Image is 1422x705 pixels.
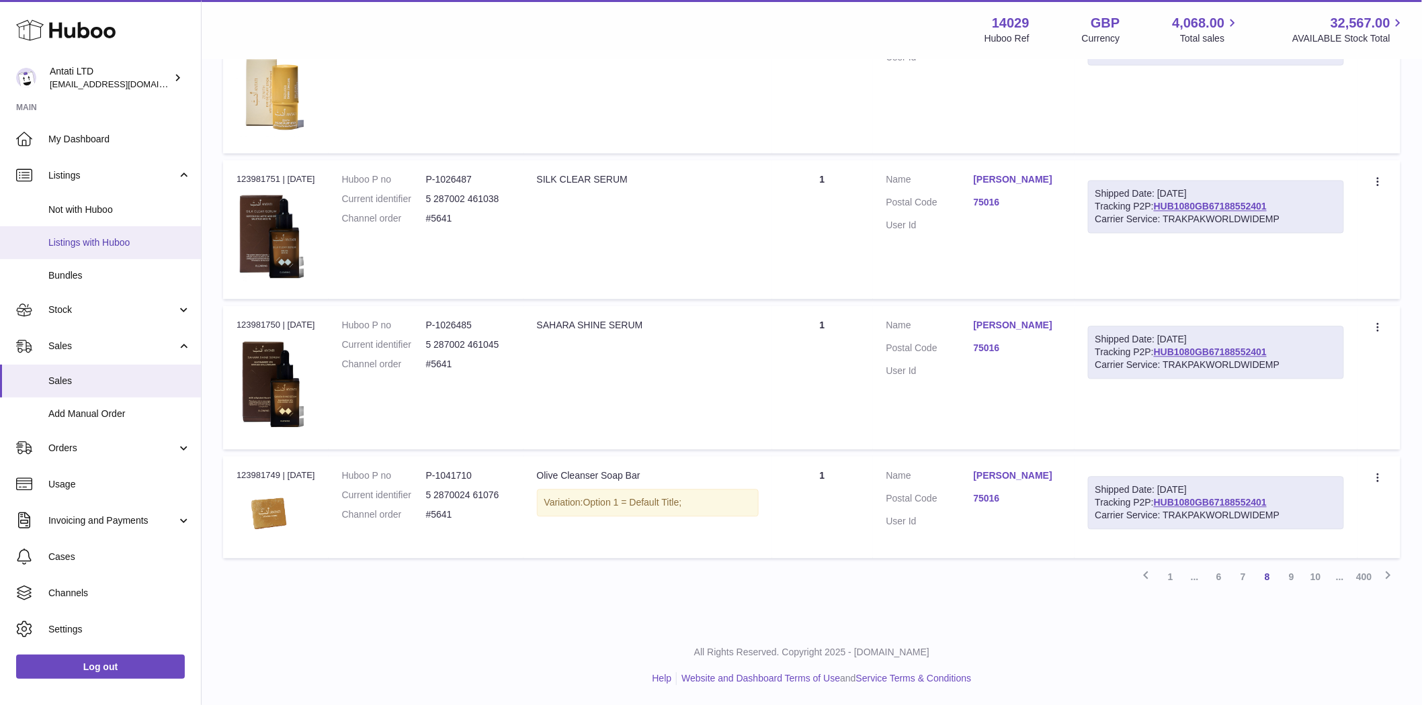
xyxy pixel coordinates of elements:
[16,68,36,88] img: internalAdmin-14029@internal.huboo.com
[1095,484,1337,497] div: Shipped Date: [DATE]
[426,174,510,187] dd: P-1026487
[974,342,1061,355] a: 75016
[48,236,191,249] span: Listings with Huboo
[212,647,1411,659] p: All Rights Reserved. Copyright 2025 - [DOMAIN_NAME]
[342,509,426,522] dt: Channel order
[886,220,974,232] dt: User Id
[48,169,177,182] span: Listings
[48,203,191,216] span: Not with Huboo
[426,470,510,483] dd: P-1041710
[426,359,510,371] dd: #5641
[886,342,974,359] dt: Postal Code
[1088,326,1344,379] div: Tracking P2P:
[992,14,1030,32] strong: 14029
[48,551,191,563] span: Cases
[426,213,510,226] dd: #5641
[48,269,191,282] span: Bundles
[886,516,974,528] dt: User Id
[342,320,426,332] dt: Huboo P no
[1154,201,1267,212] a: HUB1080GB67188552401
[1304,565,1328,590] a: 10
[974,320,1061,332] a: [PERSON_NAME]
[886,174,974,190] dt: Name
[1255,565,1280,590] a: 8
[342,193,426,206] dt: Current identifier
[48,133,191,146] span: My Dashboard
[653,673,672,684] a: Help
[426,489,510,502] dd: 5 2870024 61076
[237,320,315,332] div: 123981750 | [DATE]
[974,470,1061,483] a: [PERSON_NAME]
[237,336,304,434] img: 1735333209.png
[1173,14,1225,32] span: 4,068.00
[1180,32,1240,45] span: Total sales
[1328,565,1352,590] span: ...
[237,487,304,543] img: barsoap.png
[237,174,315,186] div: 123981751 | [DATE]
[1095,214,1337,226] div: Carrier Service: TRAKPAKWORLDWIDEMP
[1173,14,1241,45] a: 4,068.00 Total sales
[1095,359,1337,372] div: Carrier Service: TRAKPAKWORLDWIDEMP
[1352,565,1376,590] a: 400
[1154,498,1267,508] a: HUB1080GB67188552401
[50,65,171,91] div: Antati LTD
[772,457,873,559] td: 1
[772,306,873,450] td: 1
[1088,181,1344,234] div: Tracking P2P:
[342,213,426,226] dt: Channel order
[1154,347,1267,358] a: HUB1080GB67188552401
[426,339,510,352] dd: 5 287002 461045
[48,514,177,527] span: Invoicing and Payments
[583,498,682,508] span: Option 1 = Default Title;
[1095,188,1337,201] div: Shipped Date: [DATE]
[48,340,177,352] span: Sales
[342,470,426,483] dt: Huboo P no
[426,320,510,332] dd: P-1026485
[48,478,191,491] span: Usage
[1095,510,1337,522] div: Carrier Service: TRAKPAKWORLDWIDEMP
[886,320,974,336] dt: Name
[426,509,510,522] dd: #5641
[48,408,191,420] span: Add Manual Order
[342,489,426,502] dt: Current identifier
[537,470,759,483] div: Olive Cleanser Soap Bar
[681,673,840,684] a: Website and Dashboard Terms of Use
[16,655,185,679] a: Log out
[48,303,177,316] span: Stock
[50,79,198,89] span: [EMAIL_ADDRESS][DOMAIN_NAME]
[974,197,1061,209] a: 75016
[48,375,191,387] span: Sales
[1280,565,1304,590] a: 9
[342,339,426,352] dt: Current identifier
[1292,14,1406,45] a: 32,567.00 AVAILABLE Stock Total
[886,470,974,486] dt: Name
[537,489,759,517] div: Variation:
[342,359,426,371] dt: Channel order
[974,174,1061,187] a: [PERSON_NAME]
[537,174,759,187] div: SILK CLEAR SERUM
[886,365,974,378] dt: User Id
[426,193,510,206] dd: 5 287002 461038
[1095,334,1337,346] div: Shipped Date: [DATE]
[1082,32,1120,45] div: Currency
[1183,565,1207,590] span: ...
[1331,14,1390,32] span: 32,567.00
[677,673,971,686] li: and
[772,160,873,299] td: 1
[537,320,759,332] div: SAHARA SHINE SERUM
[237,191,304,283] img: 1735333794.png
[1088,477,1344,530] div: Tracking P2P:
[886,493,974,509] dt: Postal Code
[237,470,315,482] div: 123981749 | [DATE]
[48,623,191,636] span: Settings
[342,174,426,187] dt: Huboo P no
[1231,565,1255,590] a: 7
[856,673,972,684] a: Service Terms & Conditions
[985,32,1030,45] div: Huboo Ref
[1292,32,1406,45] span: AVAILABLE Stock Total
[886,197,974,213] dt: Postal Code
[974,493,1061,506] a: 75016
[1159,565,1183,590] a: 1
[48,587,191,600] span: Channels
[1091,14,1120,32] strong: GBP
